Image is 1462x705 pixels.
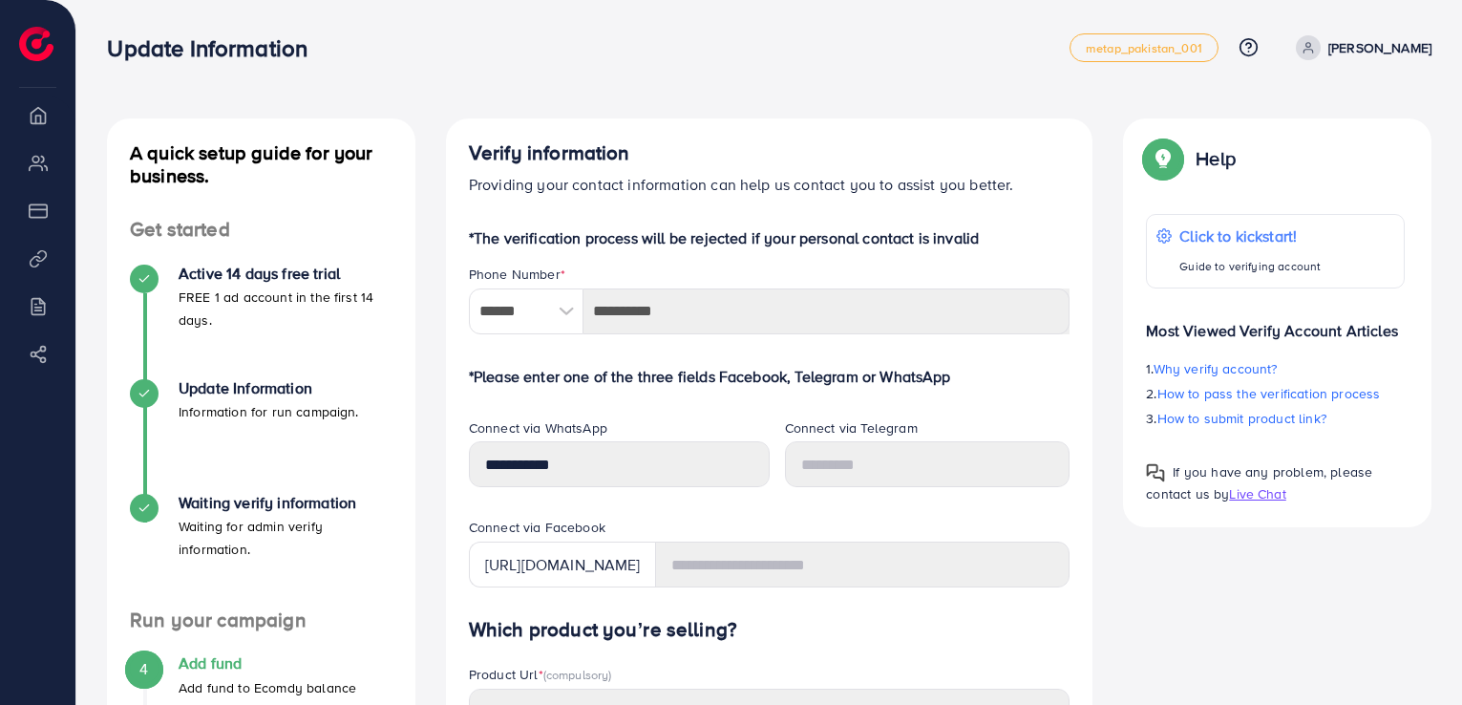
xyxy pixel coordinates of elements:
[469,141,1070,165] h4: Verify information
[1070,33,1218,62] a: metap_pakistan_001
[469,365,1070,388] p: *Please enter one of the three fields Facebook, Telegram or WhatsApp
[179,400,359,423] p: Information for run campaign.
[1086,42,1202,54] span: metap_pakistan_001
[469,542,656,587] div: [URL][DOMAIN_NAME]
[107,141,415,187] h4: A quick setup guide for your business.
[1229,484,1285,503] span: Live Chat
[469,618,1070,642] h4: Which product you’re selling?
[1146,141,1180,176] img: Popup guide
[107,265,415,379] li: Active 14 days free trial
[469,226,1070,249] p: *The verification process will be rejected if your personal contact is invalid
[179,654,356,673] h4: Add fund
[1179,224,1321,247] p: Click to kickstart!
[107,609,415,632] h4: Run your campaign
[179,515,392,561] p: Waiting for admin verify information.
[543,666,612,683] span: (compulsory)
[1196,147,1236,170] p: Help
[179,494,392,512] h4: Waiting verify information
[107,379,415,494] li: Update Information
[1154,359,1278,378] span: Why verify account?
[469,418,607,438] label: Connect via WhatsApp
[469,518,605,537] label: Connect via Facebook
[107,34,323,62] h3: Update Information
[1146,407,1405,430] p: 3.
[1146,304,1405,342] p: Most Viewed Verify Account Articles
[179,676,356,699] p: Add fund to Ecomdy balance
[1179,255,1321,278] p: Guide to verifying account
[469,173,1070,196] p: Providing your contact information can help us contact you to assist you better.
[785,418,918,438] label: Connect via Telegram
[107,494,415,609] li: Waiting verify information
[469,665,612,684] label: Product Url
[1146,357,1405,380] p: 1.
[1157,384,1381,403] span: How to pass the verification process
[1288,35,1431,60] a: [PERSON_NAME]
[1157,409,1326,428] span: How to submit product link?
[139,658,148,680] span: 4
[1146,382,1405,405] p: 2.
[19,27,53,61] img: logo
[179,265,392,283] h4: Active 14 days free trial
[179,379,359,397] h4: Update Information
[1146,462,1372,503] span: If you have any problem, please contact us by
[179,286,392,331] p: FREE 1 ad account in the first 14 days.
[469,265,565,284] label: Phone Number
[107,218,415,242] h4: Get started
[1328,36,1431,59] p: [PERSON_NAME]
[1146,463,1165,482] img: Popup guide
